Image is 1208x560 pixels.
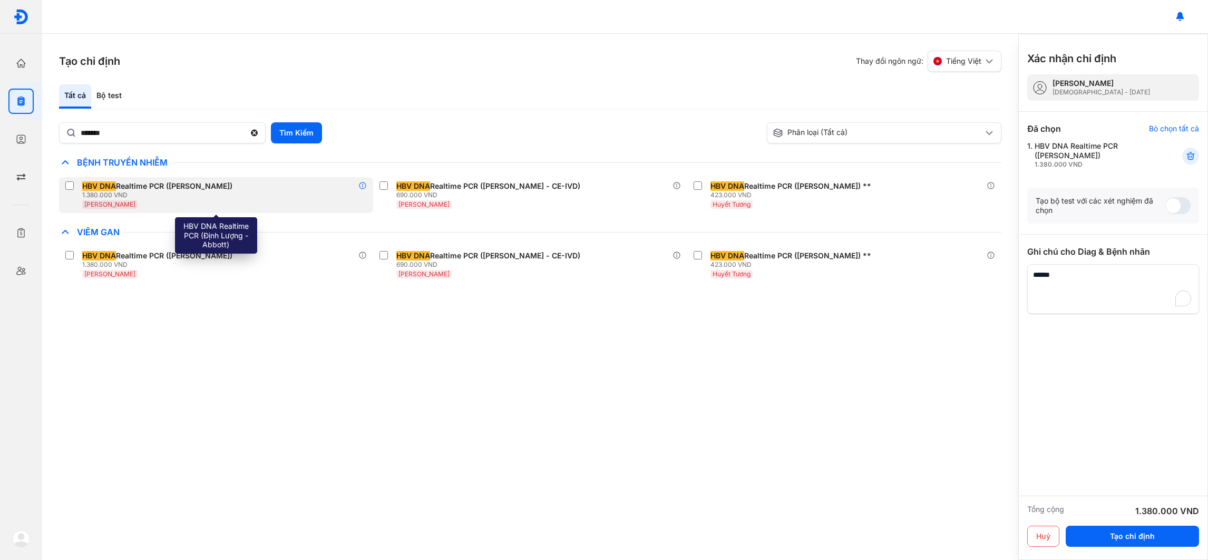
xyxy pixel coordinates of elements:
[1027,141,1156,169] div: 1.
[710,251,871,260] div: Realtime PCR ([PERSON_NAME]) **
[946,56,981,66] span: Tiếng Việt
[59,54,120,69] h3: Tạo chỉ định
[72,227,125,237] span: Viêm Gan
[59,84,91,109] div: Tất cả
[398,270,450,278] span: [PERSON_NAME]
[13,9,29,25] img: logo
[713,270,751,278] span: Huyết Tương
[1149,124,1199,133] div: Bỏ chọn tất cả
[396,181,430,191] span: HBV DNA
[1035,160,1156,169] div: 1.380.000 VND
[710,191,875,199] div: 423.000 VND
[1027,526,1059,547] button: Huỷ
[82,251,116,260] span: HBV DNA
[710,251,744,260] span: HBV DNA
[773,128,983,138] div: Phân loại (Tất cả)
[72,157,173,168] span: Bệnh Truyền Nhiễm
[1135,505,1199,517] div: 1.380.000 VND
[91,84,127,109] div: Bộ test
[1027,505,1064,517] div: Tổng cộng
[1027,122,1061,135] div: Đã chọn
[82,181,232,191] div: Realtime PCR ([PERSON_NAME])
[82,181,116,191] span: HBV DNA
[1027,245,1199,258] div: Ghi chú cho Diag & Bệnh nhân
[396,181,580,191] div: Realtime PCR ([PERSON_NAME] - CE-IVD)
[82,191,237,199] div: 1.380.000 VND
[710,181,871,191] div: Realtime PCR ([PERSON_NAME]) **
[1036,196,1165,215] div: Tạo bộ test với các xét nghiệm đã chọn
[396,191,584,199] div: 690.000 VND
[396,251,580,260] div: Realtime PCR ([PERSON_NAME] - CE-IVD)
[84,270,135,278] span: [PERSON_NAME]
[13,530,30,547] img: logo
[710,181,744,191] span: HBV DNA
[1066,526,1199,547] button: Tạo chỉ định
[82,251,232,260] div: Realtime PCR ([PERSON_NAME])
[271,122,322,143] button: Tìm Kiếm
[398,200,450,208] span: [PERSON_NAME]
[82,260,237,269] div: 1.380.000 VND
[1035,141,1156,169] div: HBV DNA Realtime PCR ([PERSON_NAME])
[396,260,584,269] div: 690.000 VND
[84,200,135,208] span: [PERSON_NAME]
[713,200,751,208] span: Huyết Tương
[396,251,430,260] span: HBV DNA
[1027,264,1199,314] textarea: To enrich screen reader interactions, please activate Accessibility in Grammarly extension settings
[856,51,1001,72] div: Thay đổi ngôn ngữ:
[710,260,875,269] div: 423.000 VND
[1053,88,1150,96] div: [DEMOGRAPHIC_DATA] - [DATE]
[1027,51,1116,66] h3: Xác nhận chỉ định
[1053,79,1150,88] div: [PERSON_NAME]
